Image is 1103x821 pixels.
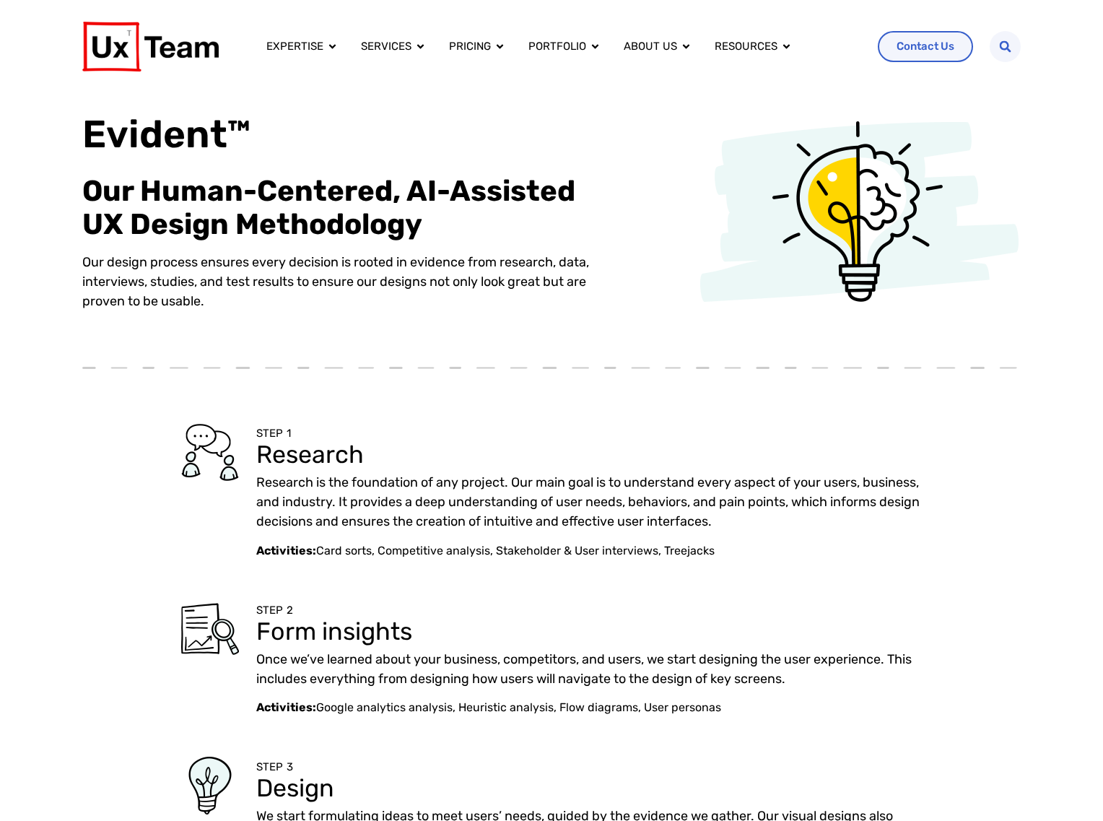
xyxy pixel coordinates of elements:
[82,22,219,71] img: UX Team Logo
[256,650,923,689] p: Once we’ve learned about your business, competitors, and users, we start designing the user exper...
[266,38,323,55] a: Expertise
[256,760,293,773] span: STEP 3
[878,31,973,62] a: Contact Us
[256,427,291,440] span: STEP 1
[256,620,923,644] h3: Form insights
[990,31,1021,62] div: Search
[255,32,867,61] nav: Menu
[361,38,411,55] a: Services
[624,38,677,55] a: About us
[256,700,316,714] strong: Activities:
[256,443,923,467] h3: Research
[256,604,293,617] span: STEP 2
[82,175,617,241] h2: Our Human-Centered, AI-Assisted UX Design Methodology
[255,32,867,61] div: Menu Toggle
[256,473,923,531] p: Research is the foundation of any project. Our main goal is to understand every aspect of your us...
[256,776,923,801] h3: Design
[256,699,923,716] p: Google analytics analysis, Heuristic analysis, Flow diagrams, User personas
[528,38,586,55] a: Portfolio
[449,38,491,55] a: Pricing
[897,41,954,52] span: Contact Us
[256,542,923,560] p: Card sorts, Competitive analysis, Stakeholder & User interviews, Treejacks
[82,110,617,157] h1: Evident™
[82,253,617,311] p: Our design process ensures every decision is rooted in evidence from research, data, interviews, ...
[715,38,777,55] a: Resources
[256,544,316,557] strong: Activities:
